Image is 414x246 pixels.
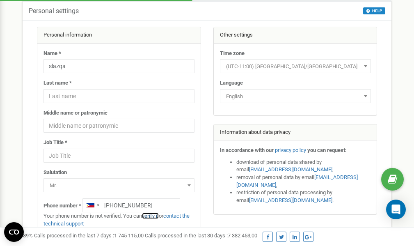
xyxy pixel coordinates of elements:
[43,178,194,192] span: Mr.
[43,202,81,210] label: Phone number *
[363,7,385,14] button: HELP
[114,232,144,239] u: 1 745 115,00
[43,79,72,87] label: Last name *
[214,124,377,141] div: Information about data privacy
[236,189,371,204] li: restriction of personal data processing by email .
[43,212,194,228] p: Your phone number is not verified. You can or
[145,232,257,239] span: Calls processed in the last 30 days :
[43,149,194,163] input: Job Title
[220,50,245,57] label: Time zone
[43,139,67,147] label: Job Title *
[249,166,332,172] a: [EMAIL_ADDRESS][DOMAIN_NAME]
[223,91,368,102] span: English
[214,27,377,44] div: Other settings
[275,147,306,153] a: privacy policy
[43,119,194,133] input: Middle name or patronymic
[220,79,243,87] label: Language
[34,232,144,239] span: Calls processed in the last 7 days :
[82,198,180,212] input: +1-800-555-55-55
[307,147,347,153] strong: you can request:
[43,213,190,227] a: contact the technical support
[43,59,194,73] input: Name
[223,61,368,72] span: (UTC-11:00) Pacific/Midway
[43,109,108,117] label: Middle name or patronymic
[236,174,358,188] a: [EMAIL_ADDRESS][DOMAIN_NAME]
[83,199,102,212] div: Telephone country code
[29,7,79,15] h5: Personal settings
[43,50,61,57] label: Name *
[37,27,201,44] div: Personal information
[43,169,67,177] label: Salutation
[4,222,24,242] button: Open CMP widget
[46,180,192,191] span: Mr.
[249,197,332,203] a: [EMAIL_ADDRESS][DOMAIN_NAME]
[386,200,406,219] div: Open Intercom Messenger
[220,59,371,73] span: (UTC-11:00) Pacific/Midway
[43,89,194,103] input: Last name
[142,213,159,219] a: verify it
[228,232,257,239] u: 7 382 453,00
[236,159,371,174] li: download of personal data shared by email ,
[220,147,274,153] strong: In accordance with our
[236,174,371,189] li: removal of personal data by email ,
[220,89,371,103] span: English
